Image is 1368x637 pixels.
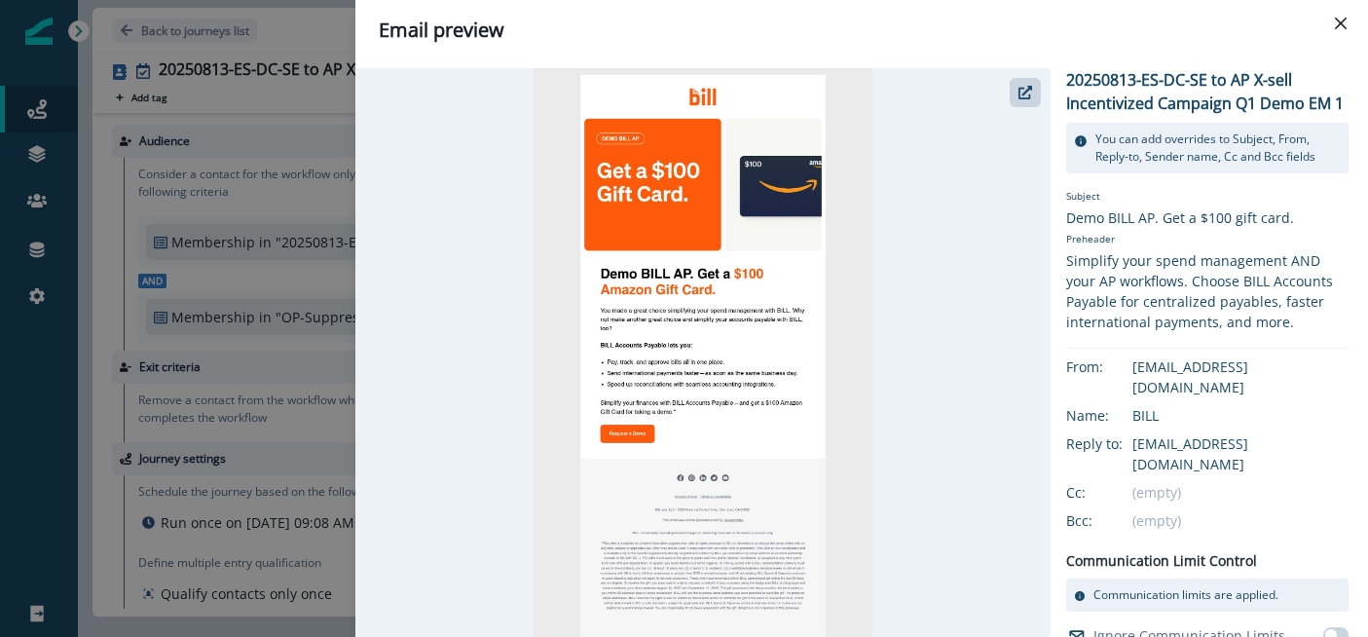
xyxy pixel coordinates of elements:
p: 20250813-ES-DC-SE to AP X-sell Incentivized Campaign Q1 Demo EM 1 [1066,68,1349,115]
div: Bcc: [1066,510,1164,531]
div: Demo BILL AP. Get a $100 gift card. [1066,207,1349,228]
button: Close [1325,8,1356,39]
div: Cc: [1066,482,1164,503]
div: BILL [1132,405,1349,426]
p: You can add overrides to Subject, From, Reply-to, Sender name, Cc and Bcc fields [1095,131,1341,166]
div: (empty) [1132,510,1349,531]
div: Email preview [379,16,1345,45]
div: Simplify your spend management AND your AP workflows. Choose BILL Accounts Payable for centralize... [1066,250,1349,332]
div: Reply to: [1066,433,1164,454]
div: Name: [1066,405,1164,426]
p: Preheader [1066,228,1349,250]
div: [EMAIL_ADDRESS][DOMAIN_NAME] [1132,433,1349,474]
div: (empty) [1132,482,1349,503]
div: [EMAIL_ADDRESS][DOMAIN_NAME] [1132,356,1349,397]
div: From: [1066,356,1164,377]
p: Subject [1066,189,1349,207]
img: email asset unavailable [534,68,873,637]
